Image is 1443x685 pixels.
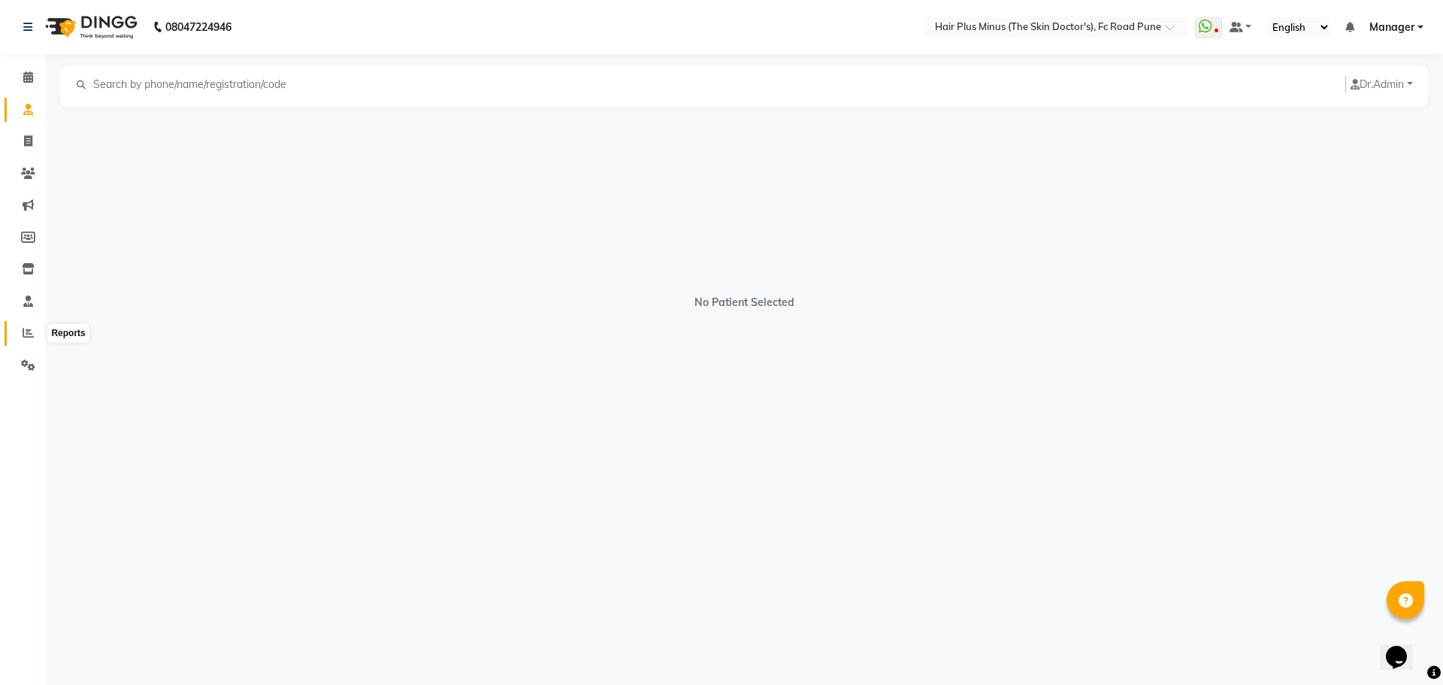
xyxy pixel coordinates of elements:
[165,6,231,48] b: 08047224946
[92,76,298,93] input: Search by phone/name/registration/code
[38,6,141,48] img: logo
[47,324,89,342] div: Reports
[1351,77,1373,91] span: Dr.
[1369,20,1414,35] span: Manager
[1345,76,1417,93] button: Dr.Admin
[1380,625,1428,670] iframe: chat widget
[60,107,1428,483] div: No Patient Selected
